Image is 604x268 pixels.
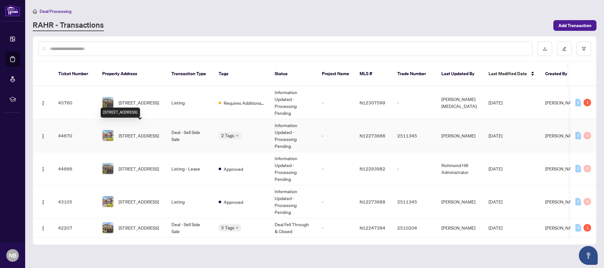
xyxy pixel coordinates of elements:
[38,131,48,141] button: Logo
[166,119,214,152] td: Deal - Sell Side Sale
[317,185,355,218] td: -
[103,222,113,233] img: thumbnail-img
[584,224,591,232] div: 1
[484,62,540,86] th: Last Modified Date
[392,218,436,237] td: 2510204
[53,218,97,237] td: 42207
[543,47,547,51] span: download
[38,98,48,108] button: Logo
[270,152,317,185] td: Information Updated - Processing Pending
[166,62,214,86] th: Transaction Type
[575,224,581,232] div: 0
[221,224,234,231] span: 5 Tags
[101,108,140,118] div: [STREET_ADDRESS]
[489,166,502,171] span: [DATE]
[33,20,104,31] a: RAHR - Transactions
[355,62,392,86] th: MLS #
[53,152,97,185] td: 44666
[436,62,484,86] th: Last Updated By
[360,225,385,231] span: N12247384
[360,166,385,171] span: N12293982
[545,199,579,204] span: [PERSON_NAME]
[360,100,385,105] span: N12307599
[557,42,572,56] button: edit
[236,134,239,137] span: down
[577,42,591,56] button: filter
[41,101,46,106] img: Logo
[317,62,355,86] th: Project Name
[392,62,436,86] th: Trade Number
[436,218,484,237] td: [PERSON_NAME]
[221,132,234,139] span: 2 Tags
[119,132,159,139] span: [STREET_ADDRESS]
[582,47,586,51] span: filter
[166,86,214,119] td: Listing
[584,132,591,139] div: 0
[270,86,317,119] td: Information Updated - Processing Pending
[575,165,581,172] div: 0
[40,8,71,14] span: Deal Processing
[33,9,37,14] span: home
[538,42,552,56] button: download
[119,165,159,172] span: [STREET_ADDRESS]
[53,119,97,152] td: 44670
[53,185,97,218] td: 43105
[436,185,484,218] td: [PERSON_NAME]
[489,225,502,231] span: [DATE]
[166,152,214,185] td: Listing - Lease
[545,166,579,171] span: [PERSON_NAME]
[119,224,159,231] span: [STREET_ADDRESS]
[436,86,484,119] td: [PERSON_NAME][MEDICAL_DATA]
[103,130,113,141] img: thumbnail-img
[103,196,113,207] img: thumbnail-img
[489,70,527,77] span: Last Modified Date
[53,86,97,119] td: 45760
[489,133,502,138] span: [DATE]
[224,198,243,205] span: Approved
[545,133,579,138] span: [PERSON_NAME]
[545,100,579,105] span: [PERSON_NAME]
[224,165,243,172] span: Approved
[489,100,502,105] span: [DATE]
[317,119,355,152] td: -
[9,251,17,260] span: NB
[5,5,20,16] img: logo
[119,99,159,106] span: [STREET_ADDRESS]
[270,218,317,237] td: Deal Fell Through & Closed
[575,99,581,106] div: 0
[97,62,166,86] th: Property Address
[119,198,159,205] span: [STREET_ADDRESS]
[584,198,591,205] div: 0
[270,185,317,218] td: Information Updated - Processing Pending
[545,225,579,231] span: [PERSON_NAME]
[38,197,48,207] button: Logo
[360,199,385,204] span: N12273688
[166,218,214,237] td: Deal - Sell Side Sale
[41,200,46,205] img: Logo
[575,198,581,205] div: 0
[41,134,46,139] img: Logo
[103,163,113,174] img: thumbnail-img
[224,99,265,106] span: Requires Additional Docs
[360,133,385,138] span: N12273688
[270,62,317,86] th: Status
[317,218,355,237] td: -
[236,226,239,229] span: down
[214,62,270,86] th: Tags
[38,164,48,174] button: Logo
[579,246,598,265] button: Open asap
[553,20,596,31] button: Add Transaction
[317,86,355,119] td: -
[103,97,113,108] img: thumbnail-img
[38,223,48,233] button: Logo
[53,62,97,86] th: Ticket Number
[317,152,355,185] td: -
[436,119,484,152] td: [PERSON_NAME]
[41,167,46,172] img: Logo
[392,185,436,218] td: 2511345
[540,62,578,86] th: Created By
[392,119,436,152] td: 2511345
[392,86,436,119] td: -
[575,132,581,139] div: 0
[270,119,317,152] td: Information Updated - Processing Pending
